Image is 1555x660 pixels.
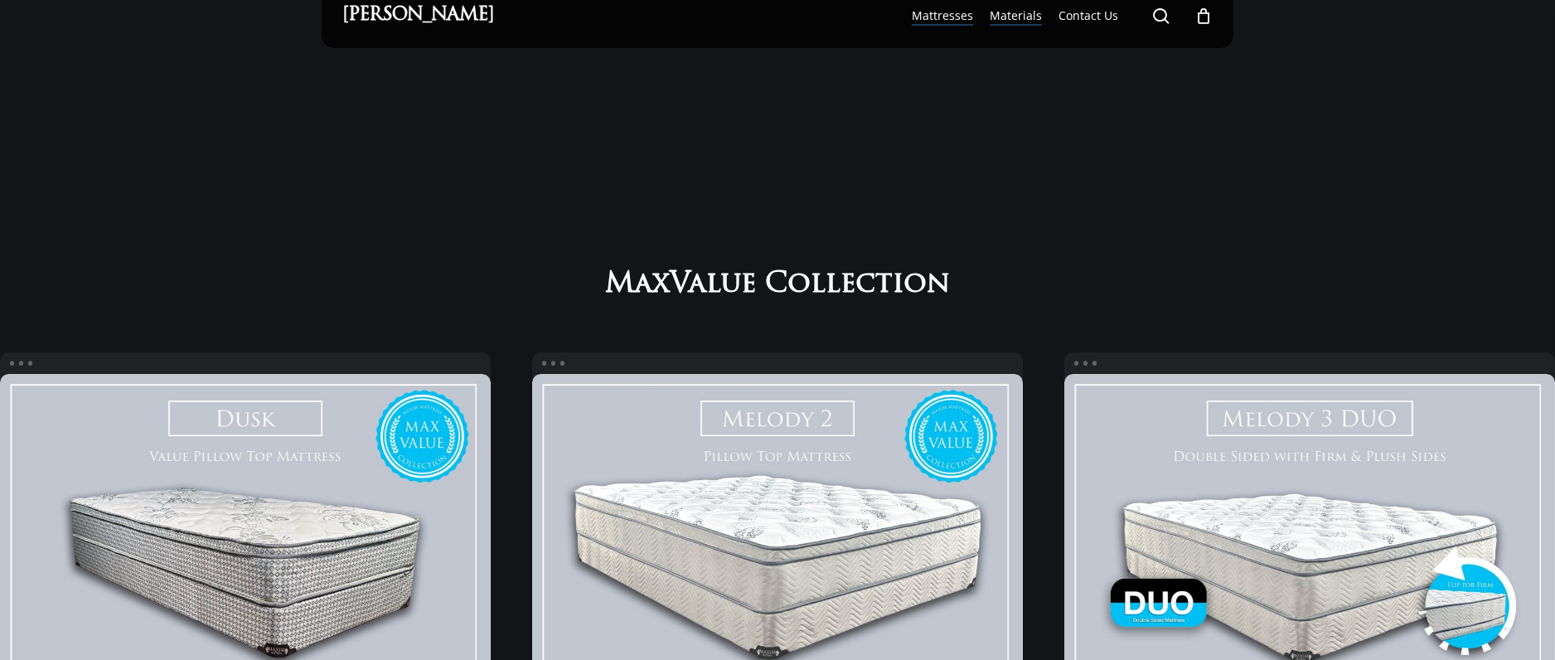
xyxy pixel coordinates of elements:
[1058,7,1118,23] span: Contact Us
[990,7,1042,23] span: Materials
[605,269,756,303] span: MaxValue
[912,7,973,23] span: Mattresses
[342,7,494,25] a: [PERSON_NAME]
[912,7,973,24] a: Mattresses
[1058,7,1118,24] a: Contact Us
[765,269,950,303] span: Collection
[990,7,1042,24] a: Materials
[598,266,958,303] h2: MaxValue Collection
[1194,7,1213,25] a: Cart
